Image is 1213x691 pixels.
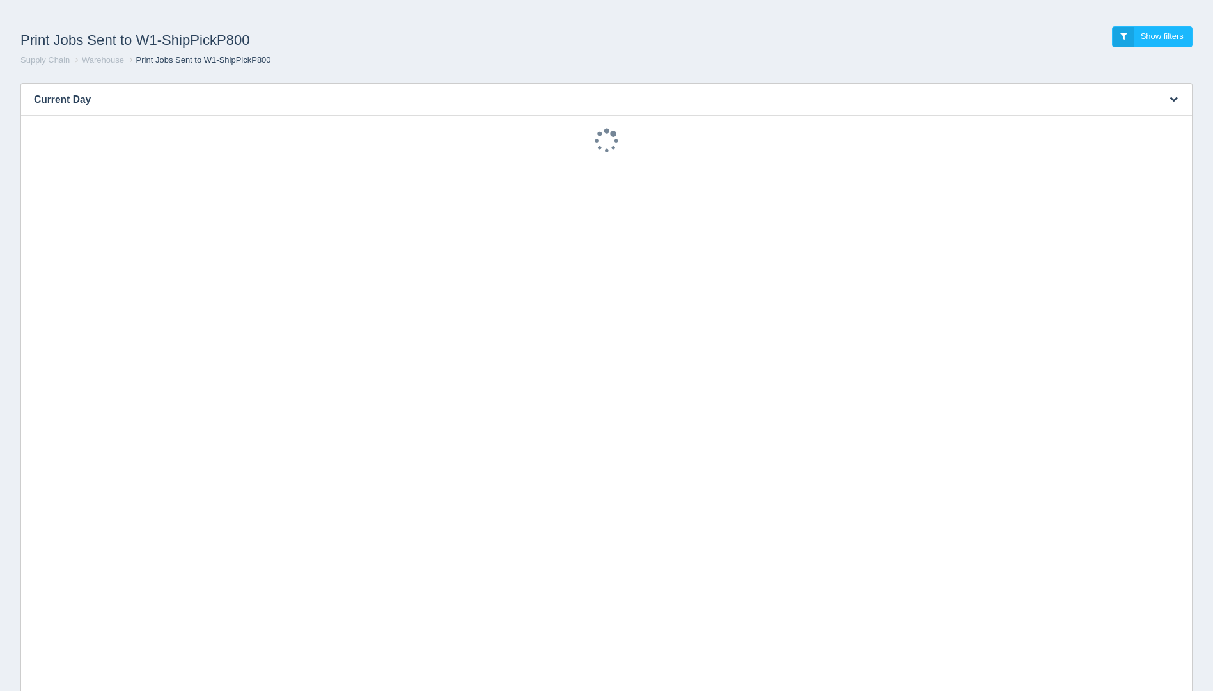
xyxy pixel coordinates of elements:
[20,26,607,54] h1: Print Jobs Sent to W1-ShipPickP800
[1112,26,1193,47] a: Show filters
[127,54,271,67] li: Print Jobs Sent to W1-ShipPickP800
[20,55,70,65] a: Supply Chain
[21,84,1153,116] h3: Current Day
[1141,31,1184,41] span: Show filters
[82,55,124,65] a: Warehouse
